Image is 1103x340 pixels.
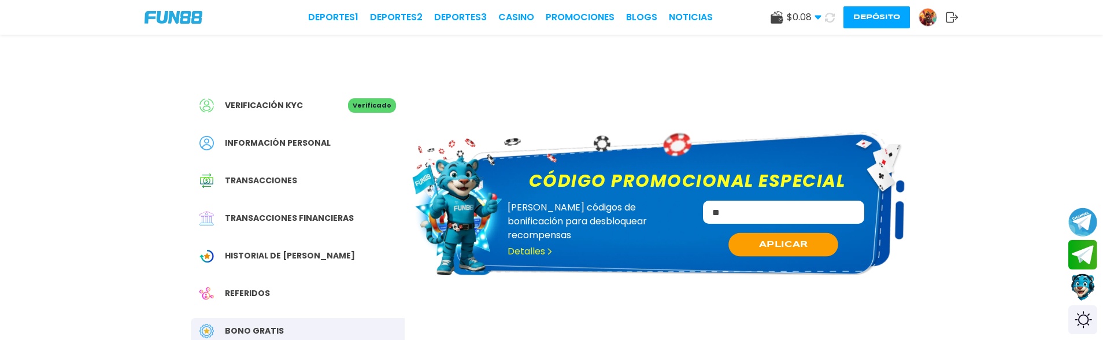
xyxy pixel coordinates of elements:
span: Información personal [225,137,331,149]
a: ReferralReferidos [191,280,405,306]
img: Wagering Transaction [199,249,214,263]
a: Transaction HistoryTransacciones [191,168,405,194]
div: Switch theme [1068,305,1097,334]
span: Transacciones [225,175,297,187]
button: Contact customer service [1068,272,1097,302]
span: Bono Gratis [225,325,284,337]
p: Verificado [348,98,396,113]
a: CASINO [498,10,534,24]
a: Promociones [546,10,615,24]
a: Deportes3 [434,10,487,24]
img: Avatar [919,9,937,26]
a: Deportes2 [370,10,423,24]
button: Join telegram [1068,240,1097,270]
span: Verificación KYC [225,99,303,112]
img: Referral [199,286,214,301]
a: Wagering TransactionHistorial de [PERSON_NAME] [191,243,405,269]
span: Historial de [PERSON_NAME] [225,250,355,262]
button: APLICAR [729,233,839,257]
img: Free Bonus [199,324,214,338]
label: Código promocional especial [522,168,853,194]
a: PersonalInformación personal [191,130,405,156]
p: [PERSON_NAME] códigos de bonificación para desbloquear recompensas [508,201,687,242]
a: Verificación KYCVerificado [191,93,405,119]
img: Personal [199,136,214,150]
button: Join telegram channel [1068,207,1097,237]
a: BLOGS [626,10,657,24]
a: Financial TransactionTransacciones financieras [191,205,405,231]
span: $ 0.08 [787,10,821,24]
a: Detalles [508,245,553,258]
img: Transaction History [199,173,214,188]
img: Financial Transaction [199,211,214,226]
a: NOTICIAS [669,10,713,24]
img: Company Logo [145,11,202,24]
a: Deportes1 [308,10,358,24]
span: Referidos [225,287,270,300]
span: APLICAR [759,238,808,250]
a: Avatar [919,8,946,27]
span: Transacciones financieras [225,212,354,224]
button: Depósito [843,6,910,28]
